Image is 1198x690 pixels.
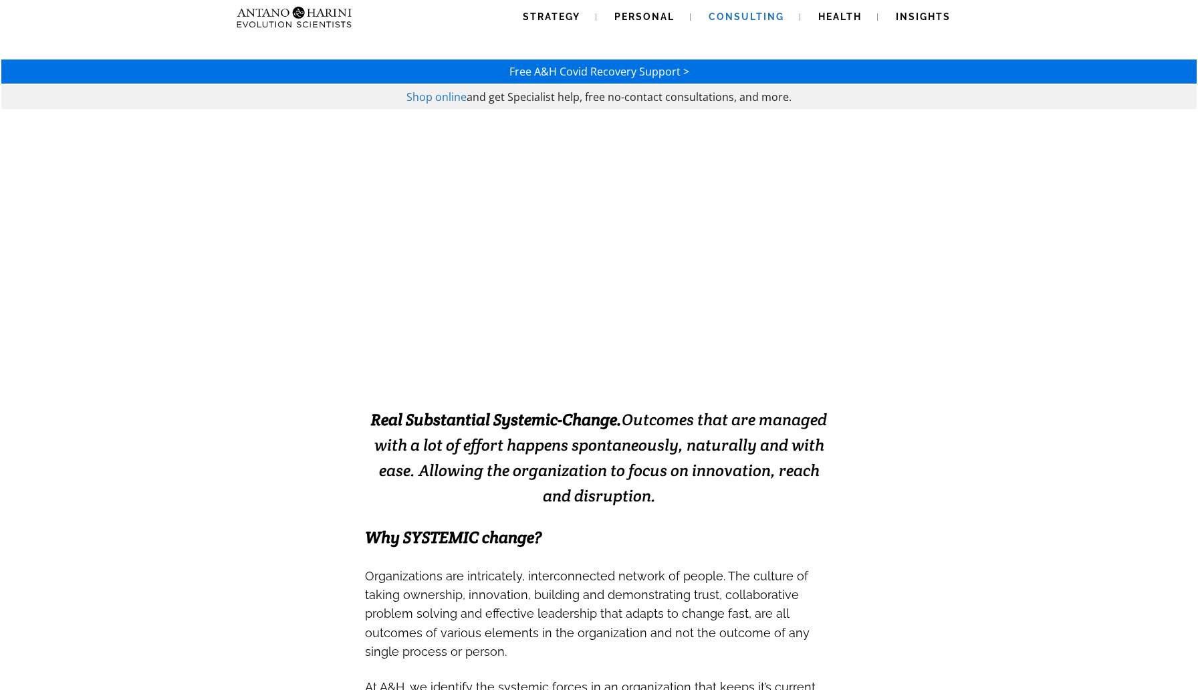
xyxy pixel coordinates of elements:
[709,11,784,22] span: Consulting
[371,409,827,506] span: Outcomes that are managed with a lot of effort happens spontaneously, naturally and with ease. Al...
[371,409,622,430] strong: Real Substantial Systemic-Change.
[509,64,689,79] a: Free A&H Covid Recovery Support >
[365,569,810,659] span: Organizations are intricately, interconnected network of people. The culture of taking ownership,...
[614,11,675,22] span: Personal
[406,90,467,104] a: Shop online
[818,11,862,22] span: Health
[332,326,867,358] strong: EXCELLENCE INSTALLATION. ENABLED.
[523,11,580,22] span: Strategy
[467,90,792,104] span: and get Specialist help, free no-contact consultations, and more.
[365,527,542,548] span: Why SYSTEMIC change?
[896,11,951,22] span: Insights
